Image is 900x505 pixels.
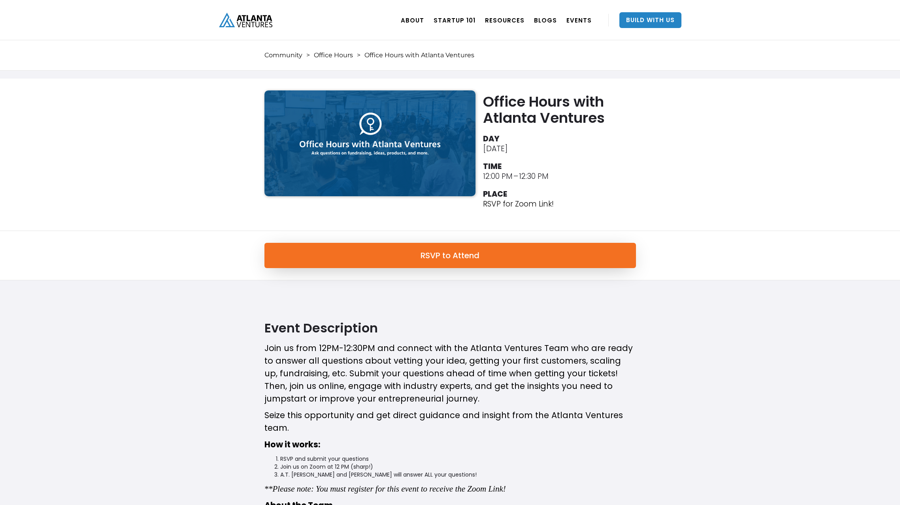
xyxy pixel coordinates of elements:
p: Seize this opportunity and get direct guidance and insight from the Atlanta Ventures team. [264,409,636,434]
div: [DATE] [483,144,508,154]
strong: How it works: [264,439,321,450]
h2: Office Hours with Atlanta Ventures [483,94,640,126]
em: **Please note: You must register for this event to receive the Zoom Link! [264,484,506,494]
div: PLACE [483,189,507,199]
div: 12:00 PM [483,171,513,181]
div: TIME [483,161,502,171]
h2: Event Description [264,320,636,336]
a: Startup 101 [434,9,475,31]
a: Office Hours [314,51,353,59]
div: > [357,51,360,59]
p: RSVP for Zoom Link! [483,199,554,209]
p: Join us from 12PM-12:30PM and connect with the Atlanta Ventures Team who are ready to answer all ... [264,342,636,405]
li: A.T. [PERSON_NAME] and [PERSON_NAME] will answer ALL your questions! [280,471,636,479]
div: 12:30 PM [519,171,549,181]
a: RESOURCES [485,9,525,31]
a: Build With Us [619,12,681,28]
div: Office Hours with Atlanta Ventures [364,51,474,59]
div: – [513,171,518,181]
a: ABOUT [401,9,424,31]
li: Join us on Zoom at 12 PM (sharp!) [280,463,636,471]
a: BLOGS [534,9,557,31]
div: DAY [483,134,500,144]
a: Community [264,51,302,59]
div: > [306,51,310,59]
a: RSVP to Attend [264,243,636,268]
a: EVENTS [566,9,592,31]
li: RSVP and submit your questions [280,455,636,463]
